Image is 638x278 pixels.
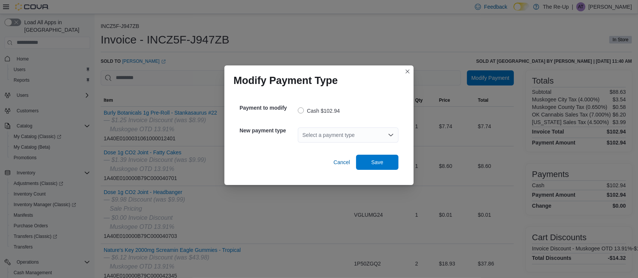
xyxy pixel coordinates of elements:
[240,100,296,115] h5: Payment to modify
[298,106,340,115] label: Cash $102.94
[330,155,353,170] button: Cancel
[356,155,398,170] button: Save
[333,158,350,166] span: Cancel
[403,67,412,76] button: Closes this modal window
[240,123,296,138] h5: New payment type
[302,130,303,140] input: Accessible screen reader label
[388,132,394,138] button: Open list of options
[371,158,383,166] span: Save
[233,75,338,87] h1: Modify Payment Type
